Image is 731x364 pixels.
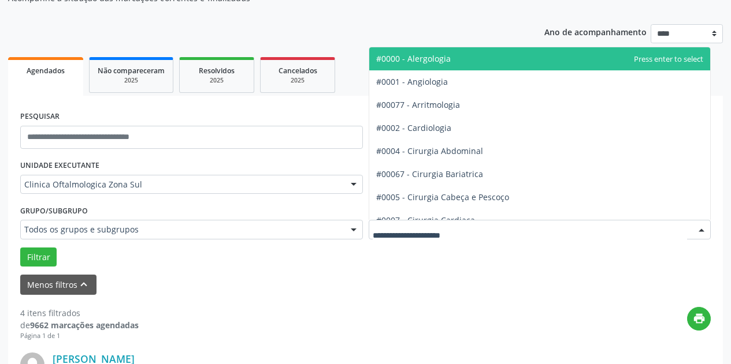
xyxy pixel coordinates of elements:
button: Menos filtroskeyboard_arrow_up [20,275,97,295]
i: keyboard_arrow_up [77,278,90,291]
div: de [20,319,139,331]
button: print [687,307,711,331]
button: Filtrar [20,247,57,267]
span: #0000 - Alergologia [376,53,451,64]
i: print [693,312,706,325]
span: #0007 - Cirurgia Cardiaca [376,215,475,226]
span: Resolvidos [199,66,235,76]
div: 4 itens filtrados [20,307,139,319]
span: Cancelados [279,66,317,76]
span: #0004 - Cirurgia Abdominal [376,145,483,156]
span: Agendados [27,66,65,76]
div: Página 1 de 1 [20,331,139,341]
strong: 9662 marcações agendadas [30,320,139,331]
span: #0005 - Cirurgia Cabeça e Pescoço [376,192,509,202]
span: #0001 - Angiologia [376,76,448,87]
div: 2025 [269,76,326,85]
label: Grupo/Subgrupo [20,202,88,220]
span: #00067 - Cirurgia Bariatrica [376,168,483,179]
span: Clinica Oftalmologica Zona Sul [24,179,339,190]
div: 2025 [98,76,165,85]
span: #0002 - Cardiologia [376,122,451,133]
label: PESQUISAR [20,108,60,126]
div: 2025 [188,76,246,85]
span: Todos os grupos e subgrupos [24,224,339,235]
span: Não compareceram [98,66,165,76]
span: #00077 - Arritmologia [376,99,460,110]
p: Ano de acompanhamento [544,24,647,39]
label: UNIDADE EXECUTANTE [20,157,99,175]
